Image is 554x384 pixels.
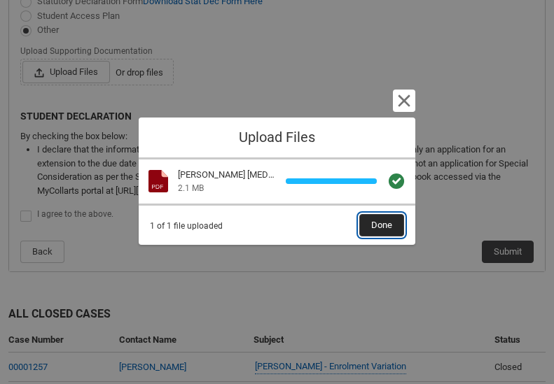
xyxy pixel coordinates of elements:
h1: Upload Files [150,129,405,146]
div: [PERSON_NAME] [MEDICAL_DATA] and psychiatric evaluation [DATE].pdf [178,168,277,182]
span: 1 of 1 file uploaded [150,214,223,232]
span: MB [192,183,204,193]
button: Cancel and close [393,90,415,112]
button: Done [359,214,404,236]
span: Done [371,215,392,236]
span: 2.1 [178,183,190,193]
